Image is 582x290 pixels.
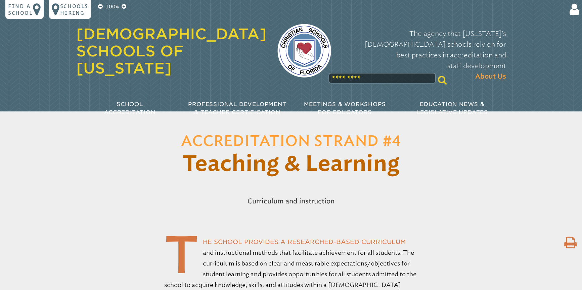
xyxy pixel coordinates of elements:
[416,101,488,115] span: Education News & Legislative Updates
[304,101,386,115] span: Meetings & Workshops for Educators
[182,154,400,175] span: Teaching & Learning
[277,24,331,78] img: csf-logo-web-colors.png
[8,3,33,16] p: Find a school
[76,25,267,77] a: [DEMOGRAPHIC_DATA] Schools of [US_STATE]
[475,71,506,82] span: About Us
[60,3,88,16] p: Schools Hiring
[164,237,199,273] span: T
[104,101,155,115] span: School Accreditation
[150,193,432,209] p: Curriculum and instruction
[181,134,401,149] span: Accreditation Strand #4
[188,101,286,115] span: Professional Development & Teacher Certification
[104,3,120,11] p: 100%
[342,28,506,82] p: The agency that [US_STATE]’s [DEMOGRAPHIC_DATA] schools rely on for best practices in accreditati...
